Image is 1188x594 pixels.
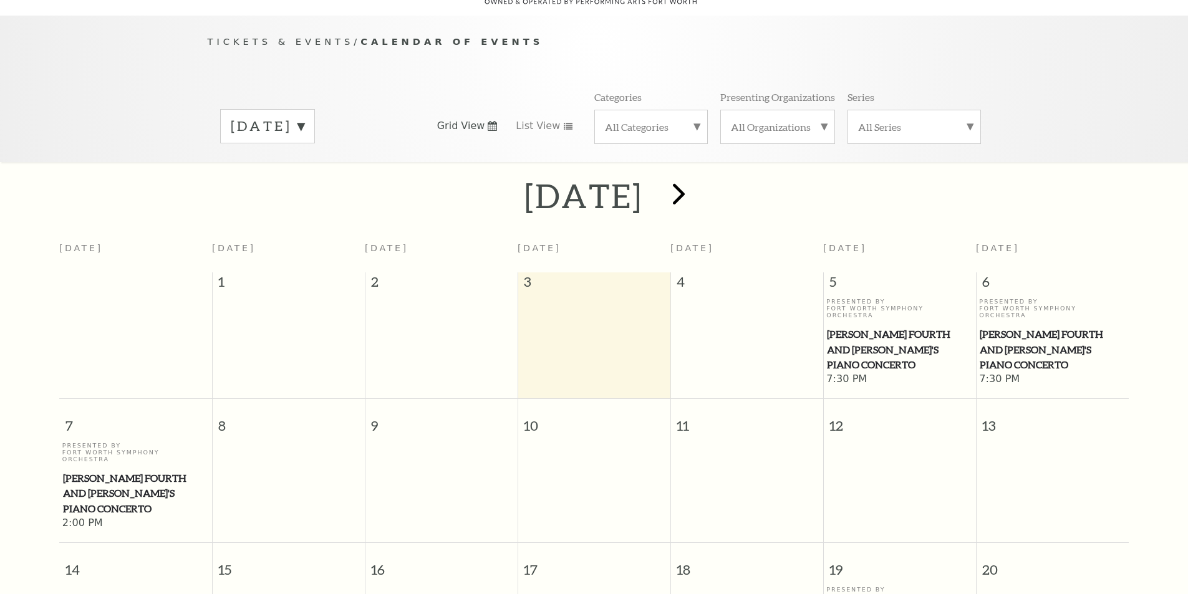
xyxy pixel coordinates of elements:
[59,399,212,442] span: 7
[365,243,408,253] span: [DATE]
[360,36,543,47] span: Calendar of Events
[213,543,365,586] span: 15
[605,120,697,133] label: All Categories
[62,517,209,530] span: 2:00 PM
[213,272,365,297] span: 1
[827,327,972,373] span: [PERSON_NAME] Fourth and [PERSON_NAME]'s Piano Concerto
[977,399,1129,442] span: 13
[518,543,670,586] span: 17
[977,543,1129,586] span: 20
[365,543,518,586] span: 16
[518,399,670,442] span: 10
[59,236,212,272] th: [DATE]
[826,373,973,386] span: 7:30 PM
[213,399,365,442] span: 8
[823,243,867,253] span: [DATE]
[824,399,976,442] span: 12
[62,442,209,463] p: Presented By Fort Worth Symphony Orchestra
[518,272,670,297] span: 3
[365,399,518,442] span: 9
[437,119,485,133] span: Grid View
[671,543,823,586] span: 18
[731,120,824,133] label: All Organizations
[976,243,1020,253] span: [DATE]
[977,272,1129,297] span: 6
[848,90,874,103] p: Series
[594,90,642,103] p: Categories
[824,272,976,297] span: 5
[518,243,561,253] span: [DATE]
[720,90,835,103] p: Presenting Organizations
[59,543,212,586] span: 14
[979,298,1126,319] p: Presented By Fort Worth Symphony Orchestra
[654,174,700,218] button: next
[671,399,823,442] span: 11
[670,243,714,253] span: [DATE]
[231,117,304,136] label: [DATE]
[980,327,1125,373] span: [PERSON_NAME] Fourth and [PERSON_NAME]'s Piano Concerto
[212,243,256,253] span: [DATE]
[365,272,518,297] span: 2
[63,471,208,517] span: [PERSON_NAME] Fourth and [PERSON_NAME]'s Piano Concerto
[826,298,973,319] p: Presented By Fort Worth Symphony Orchestra
[516,119,560,133] span: List View
[824,543,976,586] span: 19
[979,373,1126,386] span: 7:30 PM
[208,34,981,50] p: /
[208,36,354,47] span: Tickets & Events
[671,272,823,297] span: 4
[524,176,642,216] h2: [DATE]
[858,120,970,133] label: All Series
